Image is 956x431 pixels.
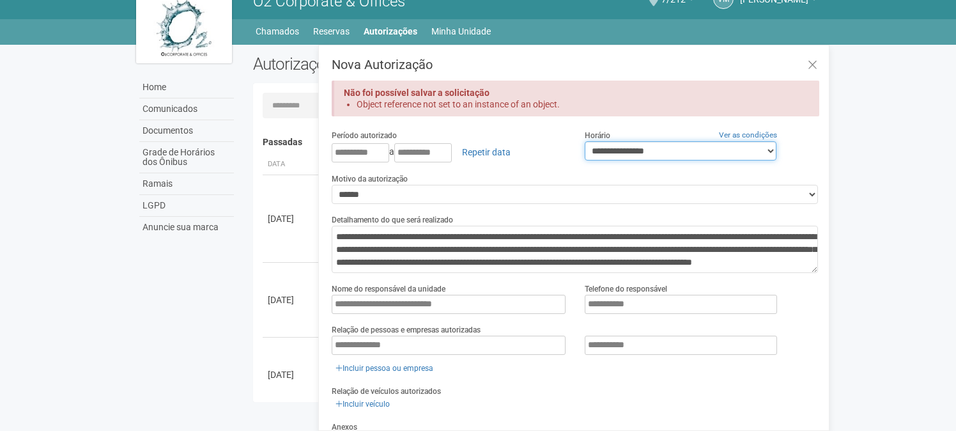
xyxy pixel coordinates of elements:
[139,77,234,98] a: Home
[139,142,234,173] a: Grade de Horários dos Ônibus
[431,22,491,40] a: Minha Unidade
[454,141,519,163] a: Repetir data
[139,120,234,142] a: Documentos
[585,283,667,295] label: Telefone do responsável
[268,294,315,306] div: [DATE]
[139,195,234,217] a: LGPD
[344,88,490,98] strong: Não foi possível salvar a solicitação
[332,173,408,185] label: Motivo da autorização
[253,54,527,74] h2: Autorizações
[139,173,234,195] a: Ramais
[268,368,315,381] div: [DATE]
[332,214,453,226] label: Detalhamento do que será realizado
[332,283,445,295] label: Nome do responsável da unidade
[332,141,566,163] div: a
[332,58,819,71] h3: Nova Autorização
[256,22,299,40] a: Chamados
[268,212,315,225] div: [DATE]
[332,361,437,375] a: Incluir pessoa ou empresa
[332,324,481,336] label: Relação de pessoas e empresas autorizadas
[263,154,320,175] th: Data
[332,397,394,411] a: Incluir veículo
[139,217,234,238] a: Anuncie sua marca
[364,22,417,40] a: Autorizações
[719,130,777,139] a: Ver as condições
[313,22,350,40] a: Reservas
[263,137,810,147] h4: Passadas
[139,98,234,120] a: Comunicados
[332,130,397,141] label: Período autorizado
[585,130,610,141] label: Horário
[357,98,797,110] li: Object reference not set to an instance of an object.
[332,386,441,397] label: Relação de veículos autorizados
